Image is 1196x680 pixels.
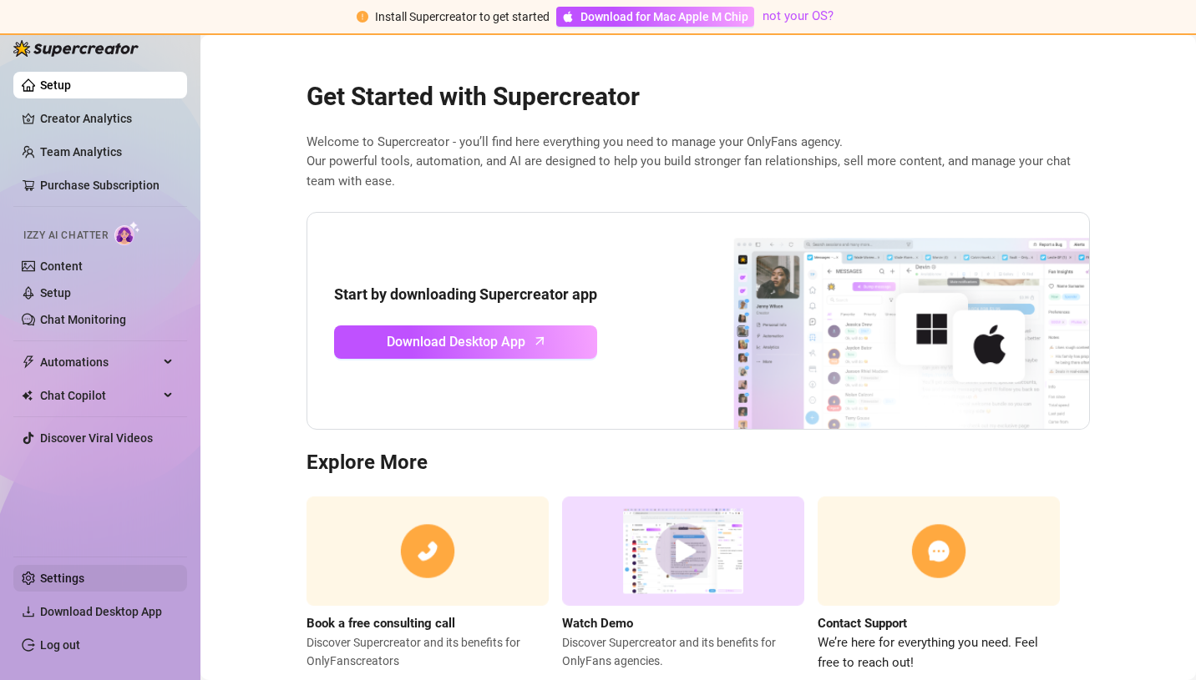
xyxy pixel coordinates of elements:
a: Content [40,259,83,273]
span: arrow-up [530,331,550,350]
span: Chat Copilot [40,382,159,409]
img: consulting call [307,496,549,606]
span: We’re here for everything you need. Feel free to reach out! [818,633,1060,672]
span: Automations [40,349,159,375]
strong: Contact Support [818,616,907,631]
span: Download Desktop App [40,605,162,618]
h3: Explore More [307,450,1090,476]
span: download [22,605,35,618]
span: thunderbolt [22,355,35,369]
span: Download Desktop App [387,331,525,352]
img: AI Chatter [114,221,140,245]
strong: Book a free consulting call [307,616,455,631]
a: Watch DemoDiscover Supercreator and its benefits for OnlyFans agencies. [562,496,804,672]
a: Book a free consulting callDiscover Supercreator and its benefits for OnlyFanscreators [307,496,549,672]
img: download app [671,213,1089,430]
span: Welcome to Supercreator - you’ll find here everything you need to manage your OnlyFans agency. Ou... [307,133,1090,192]
img: contact support [818,496,1060,606]
span: exclamation-circle [357,11,368,23]
a: Settings [40,572,84,585]
a: Setup [40,78,71,92]
strong: Start by downloading Supercreator app [334,285,597,303]
a: Download Desktop Apparrow-up [334,325,597,359]
a: not your OS? [763,8,834,23]
span: apple [562,11,574,23]
span: Download for Mac Apple M Chip [580,8,748,26]
a: Team Analytics [40,145,122,159]
a: Creator Analytics [40,105,174,132]
h2: Get Started with Supercreator [307,81,1090,113]
a: Chat Monitoring [40,313,126,326]
a: Discover Viral Videos [40,431,153,445]
img: logo-BBDzfeDw.svg [13,40,139,57]
a: Log out [40,638,80,652]
span: Install Supercreator to get started [375,10,550,23]
a: Purchase Subscription [40,179,160,192]
img: supercreator demo [562,496,804,606]
span: Discover Supercreator and its benefits for OnlyFans agencies. [562,633,804,670]
span: Discover Supercreator and its benefits for OnlyFans creators [307,633,549,670]
strong: Watch Demo [562,616,633,631]
span: Izzy AI Chatter [23,228,108,244]
img: Chat Copilot [22,390,33,401]
a: Download for Mac Apple M Chip [556,7,754,27]
a: Setup [40,286,71,300]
